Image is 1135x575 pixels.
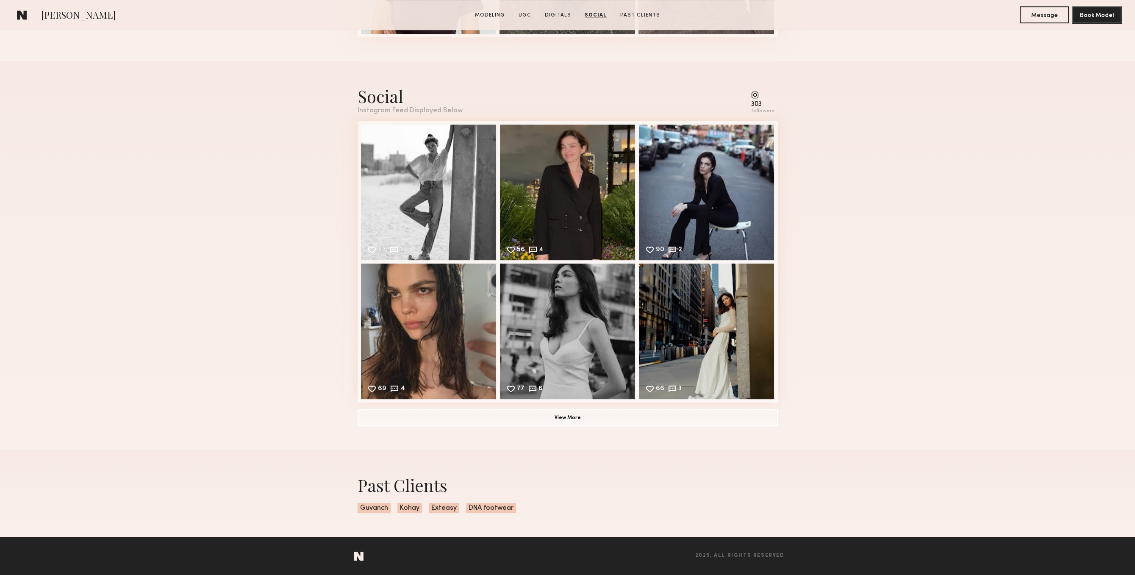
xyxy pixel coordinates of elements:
[515,11,535,19] a: UGC
[1072,11,1121,18] a: Book Model
[378,247,386,254] div: 43
[751,101,774,108] div: 303
[617,11,663,19] a: Past Clients
[517,386,524,393] div: 77
[539,247,544,254] div: 4
[517,247,525,254] div: 56
[358,107,463,114] div: Instagram Feed Displayed Below
[358,474,778,496] div: Past Clients
[678,386,682,393] div: 3
[1020,6,1069,23] button: Message
[400,386,405,393] div: 4
[472,11,508,19] a: Modeling
[751,108,774,114] div: followers
[358,409,778,426] button: View More
[1072,6,1121,23] button: Book Model
[358,85,463,107] div: Social
[358,503,391,513] span: Guvanch
[695,553,785,558] span: 2025, all rights reserved
[378,386,386,393] div: 69
[678,247,682,254] div: 2
[541,11,574,19] a: Digitals
[400,247,404,254] div: 2
[656,247,664,254] div: 90
[41,8,116,23] span: [PERSON_NAME]
[466,503,516,513] span: DNA footwear
[656,386,664,393] div: 66
[429,503,459,513] span: Exteasy
[397,503,422,513] span: Kohay
[581,11,610,19] a: Social
[538,386,543,393] div: 6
